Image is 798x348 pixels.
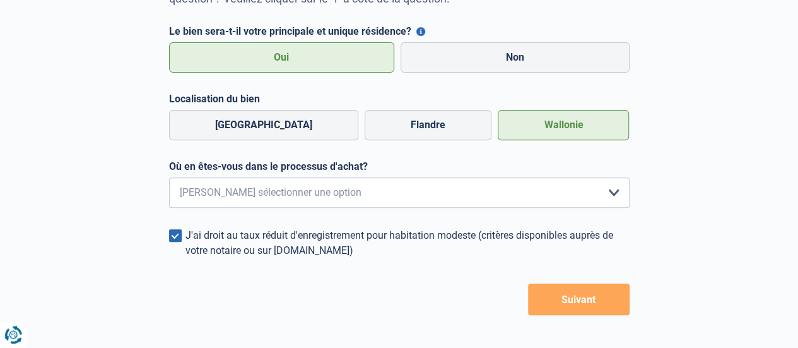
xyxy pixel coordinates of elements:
button: Le bien sera-t-il votre principale et unique résidence? [416,27,425,36]
label: Wallonie [498,110,629,140]
label: Le bien sera-t-il votre principale et unique résidence? [169,25,630,37]
label: Oui [169,42,395,73]
label: Où en êtes-vous dans le processus d'achat? [169,160,630,172]
label: Non [401,42,630,73]
label: Flandre [365,110,491,140]
button: Suivant [528,284,630,315]
label: [GEOGRAPHIC_DATA] [169,110,358,140]
label: Localisation du bien [169,93,630,105]
div: J'ai droit au taux réduit d'enregistrement pour habitation modeste (critères disponibles auprès d... [185,228,630,258]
